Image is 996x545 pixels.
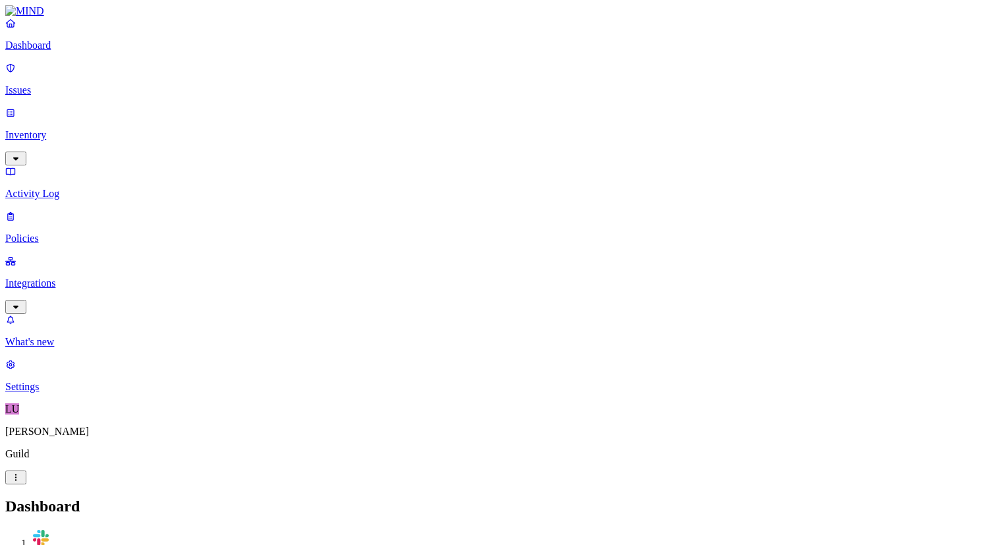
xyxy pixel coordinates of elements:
p: [PERSON_NAME] [5,426,991,438]
p: Issues [5,84,991,96]
a: MIND [5,5,991,17]
p: Integrations [5,277,991,289]
a: What's new [5,314,991,348]
p: Settings [5,381,991,393]
a: Activity Log [5,165,991,200]
span: LU [5,403,19,415]
p: Policies [5,233,991,244]
p: Activity Log [5,188,991,200]
p: Inventory [5,129,991,141]
img: MIND [5,5,44,17]
p: Dashboard [5,40,991,51]
p: What's new [5,336,991,348]
h2: Dashboard [5,498,991,515]
a: Dashboard [5,17,991,51]
a: Inventory [5,107,991,163]
p: Guild [5,448,991,460]
a: Settings [5,359,991,393]
a: Issues [5,62,991,96]
a: Integrations [5,255,991,312]
a: Policies [5,210,991,244]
